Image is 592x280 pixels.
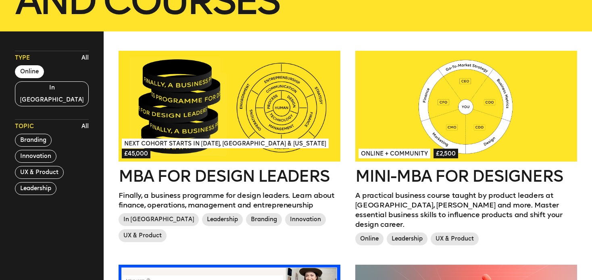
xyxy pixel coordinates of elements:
button: Leadership [15,182,56,195]
h2: Mini-MBA for Designers [355,168,577,184]
span: UX & Product [119,229,167,242]
span: Branding [246,213,282,226]
button: UX & Product [15,166,64,179]
span: Leadership [202,213,243,226]
span: Online [355,232,384,245]
button: Online [15,65,44,78]
span: Online + Community [359,149,430,158]
p: Finally, a business programme for design leaders. Learn about finance, operations, management and... [119,191,341,210]
span: £2,500 [434,149,458,158]
span: £45,000 [122,149,150,158]
button: Innovation [15,150,56,163]
button: Branding [15,134,52,147]
button: In [GEOGRAPHIC_DATA] [15,81,89,106]
span: UX & Product [431,232,479,245]
a: Next Cohort Starts in [DATE], [GEOGRAPHIC_DATA] & [US_STATE]£45,000MBA for Design LeadersFinally,... [119,51,341,245]
span: Innovation [285,213,326,226]
h2: MBA for Design Leaders [119,168,341,184]
span: Next Cohort Starts in [DATE], [GEOGRAPHIC_DATA] & [US_STATE] [122,139,329,148]
button: All [79,52,91,64]
span: Topic [15,122,34,131]
p: A practical business course taught by product leaders at [GEOGRAPHIC_DATA], [PERSON_NAME] and mor... [355,191,577,229]
span: In [GEOGRAPHIC_DATA] [119,213,199,226]
span: Type [15,54,30,62]
a: Online + Community£2,500Mini-MBA for DesignersA practical business course taught by product leade... [355,51,577,249]
span: Leadership [387,232,427,245]
button: All [79,120,91,133]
